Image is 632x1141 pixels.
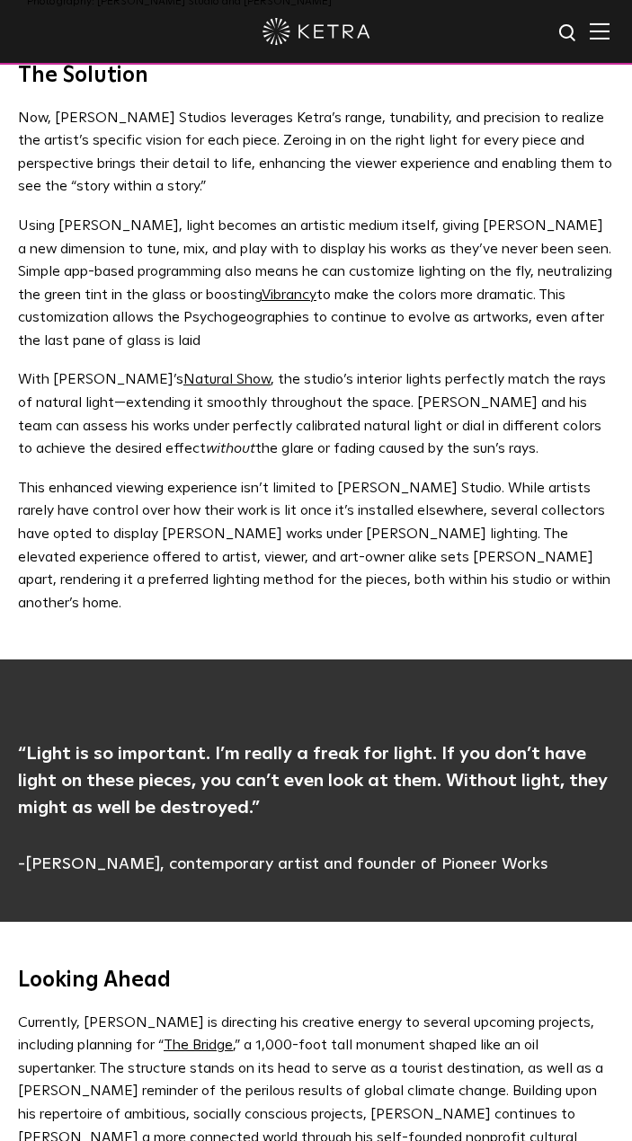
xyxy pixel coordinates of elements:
[206,441,255,456] span: without
[263,18,370,45] img: ketra-logo-2019-white
[262,287,316,302] a: Vibrancy
[18,967,614,995] h3: Looking Ahead
[18,372,606,456] span: With [PERSON_NAME]’s , the studio’s interior lights perfectly match the rays of natural light—ext...
[183,372,271,386] a: Natural Show
[164,1038,233,1052] a: The Bridge
[18,853,614,877] span: -[PERSON_NAME], contemporary artist and founder of Pioneer Works
[18,62,614,90] h3: The Solution
[18,1015,594,1053] span: Currently, [PERSON_NAME] is directing his creative energy to several upcoming projects, including...
[18,111,612,194] span: Now, [PERSON_NAME] Studios leverages Ketra’s range, tunability, and precision to realize the arti...
[557,22,580,45] img: search icon
[18,218,612,348] span: Using [PERSON_NAME], light becomes an artistic medium itself, giving [PERSON_NAME] a new dimensio...
[255,441,539,456] span: the glare or fading caused by the sun’s rays.
[590,22,610,40] img: Hamburger%20Nav.svg
[18,481,610,610] span: This enhanced viewing experience isn’t limited to [PERSON_NAME] Studio. While artists rarely have...
[18,745,608,817] span: “Light is so important. I’m really a freak for light. If you don’t have light on these pieces, yo...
